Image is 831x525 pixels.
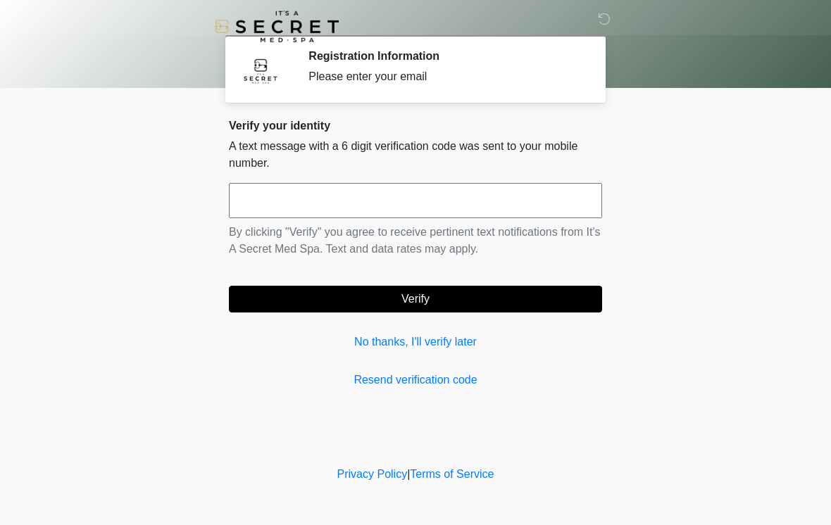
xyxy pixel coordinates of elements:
a: Terms of Service [410,468,494,480]
h2: Registration Information [308,49,581,63]
p: By clicking "Verify" you agree to receive pertinent text notifications from It's A Secret Med Spa... [229,224,602,258]
button: Verify [229,286,602,312]
a: | [407,468,410,480]
img: Agent Avatar [239,49,282,91]
a: No thanks, I'll verify later [229,334,602,350]
img: It's A Secret Med Spa Logo [215,11,339,42]
p: A text message with a 6 digit verification code was sent to your mobile number. [229,138,602,172]
h2: Verify your identity [229,119,602,132]
a: Resend verification code [229,372,602,388]
a: Privacy Policy [337,468,408,480]
div: Please enter your email [308,68,581,85]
